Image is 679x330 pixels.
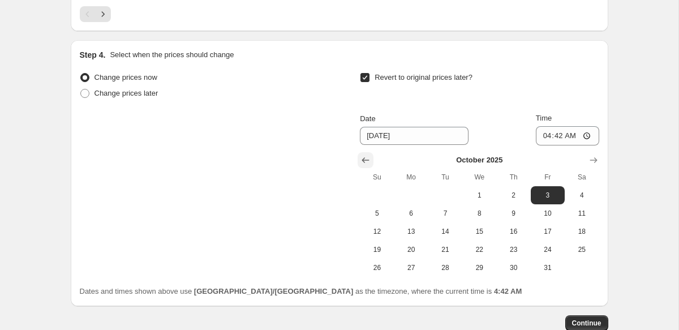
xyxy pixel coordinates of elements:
button: Wednesday October 1 2025 [462,186,496,204]
input: 9/26/2025 [360,127,469,145]
span: Time [536,114,552,122]
h2: Step 4. [80,49,106,61]
span: Change prices later [94,89,158,97]
button: Next [95,6,111,22]
span: 21 [433,245,458,254]
span: Sa [569,173,594,182]
span: Continue [572,319,601,328]
button: Sunday October 26 2025 [360,259,394,277]
button: Wednesday October 15 2025 [462,222,496,241]
span: 27 [399,263,424,272]
input: 12:00 [536,126,599,145]
span: Su [364,173,389,182]
th: Sunday [360,168,394,186]
button: Friday October 24 2025 [531,241,565,259]
span: 28 [433,263,458,272]
button: Thursday October 2 2025 [496,186,530,204]
span: 11 [569,209,594,218]
button: Friday October 31 2025 [531,259,565,277]
b: [GEOGRAPHIC_DATA]/[GEOGRAPHIC_DATA] [194,287,353,295]
span: 26 [364,263,389,272]
button: Thursday October 30 2025 [496,259,530,277]
p: Select when the prices should change [110,49,234,61]
span: 20 [399,245,424,254]
span: 30 [501,263,526,272]
button: Tuesday October 7 2025 [428,204,462,222]
button: Saturday October 25 2025 [565,241,599,259]
span: 15 [467,227,492,236]
button: Thursday October 23 2025 [496,241,530,259]
span: 31 [535,263,560,272]
span: 14 [433,227,458,236]
b: 4:42 AM [494,287,522,295]
span: 12 [364,227,389,236]
span: 3 [535,191,560,200]
button: Tuesday October 21 2025 [428,241,462,259]
button: Monday October 27 2025 [394,259,428,277]
span: Dates and times shown above use as the timezone, where the current time is [80,287,522,295]
span: Th [501,173,526,182]
span: 24 [535,245,560,254]
th: Saturday [565,168,599,186]
span: 2 [501,191,526,200]
span: 16 [501,227,526,236]
th: Monday [394,168,428,186]
span: 22 [467,245,492,254]
span: We [467,173,492,182]
button: Wednesday October 22 2025 [462,241,496,259]
span: Revert to original prices later? [375,73,472,82]
span: 7 [433,209,458,218]
span: 29 [467,263,492,272]
span: 5 [364,209,389,218]
button: Friday October 10 2025 [531,204,565,222]
button: Saturday October 4 2025 [565,186,599,204]
button: Monday October 6 2025 [394,204,428,222]
th: Tuesday [428,168,462,186]
span: 6 [399,209,424,218]
span: 17 [535,227,560,236]
span: Mo [399,173,424,182]
span: 4 [569,191,594,200]
span: 9 [501,209,526,218]
span: 10 [535,209,560,218]
button: Show previous month, September 2025 [358,152,373,168]
span: Fr [535,173,560,182]
button: Show next month, November 2025 [586,152,601,168]
nav: Pagination [80,6,111,22]
button: Saturday October 18 2025 [565,222,599,241]
span: Tu [433,173,458,182]
button: Monday October 20 2025 [394,241,428,259]
span: 19 [364,245,389,254]
th: Thursday [496,168,530,186]
span: 8 [467,209,492,218]
span: 18 [569,227,594,236]
button: Thursday October 16 2025 [496,222,530,241]
button: Saturday October 11 2025 [565,204,599,222]
button: Monday October 13 2025 [394,222,428,241]
button: Wednesday October 29 2025 [462,259,496,277]
button: Sunday October 5 2025 [360,204,394,222]
button: Thursday October 9 2025 [496,204,530,222]
span: 23 [501,245,526,254]
span: 25 [569,245,594,254]
th: Friday [531,168,565,186]
th: Wednesday [462,168,496,186]
button: Friday October 17 2025 [531,222,565,241]
button: Sunday October 19 2025 [360,241,394,259]
button: Tuesday October 14 2025 [428,222,462,241]
span: 1 [467,191,492,200]
span: Date [360,114,375,123]
button: Wednesday October 8 2025 [462,204,496,222]
button: Sunday October 12 2025 [360,222,394,241]
button: Tuesday October 28 2025 [428,259,462,277]
span: 13 [399,227,424,236]
button: Friday October 3 2025 [531,186,565,204]
span: Change prices now [94,73,157,82]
